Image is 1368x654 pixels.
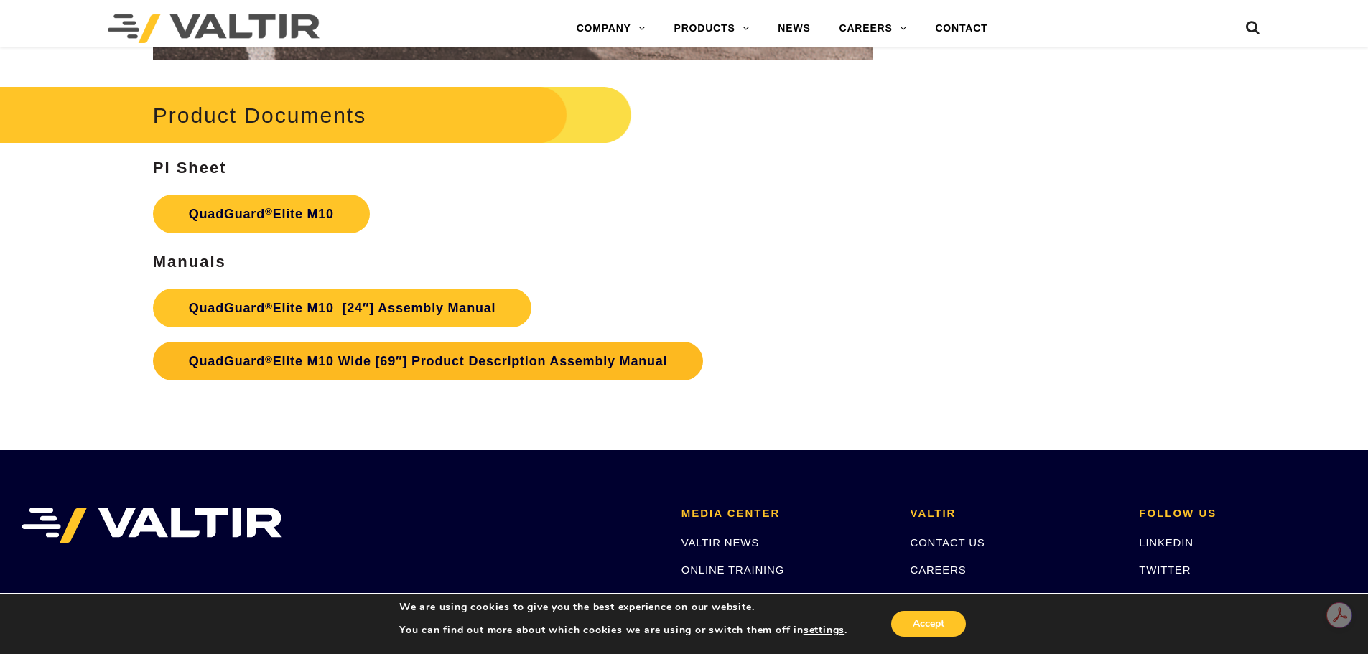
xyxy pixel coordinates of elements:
a: CAREERS [825,14,921,43]
sup: ® [265,206,273,217]
strong: PI Sheet [153,159,227,177]
a: CONTACT US [911,536,985,548]
a: COMPANY [562,14,660,43]
a: QuadGuard®Elite M10 Wide [69″] Product Description Assembly Manual [153,342,704,380]
button: settings [804,624,844,637]
a: CAREERS [911,564,967,576]
strong: Manuals [153,253,226,271]
a: TWITTER [1139,564,1191,576]
a: QuadGuard®Elite M10 [153,195,370,233]
a: LINKEDIN [1139,536,1193,548]
a: CONTACT [921,14,1002,43]
a: PRODUCTS [660,14,764,43]
p: You can find out more about which cookies we are using or switch them off in . [399,624,847,637]
sup: ® [265,354,273,365]
a: PATENTS [911,592,963,604]
a: NEWS [763,14,824,43]
h2: MEDIA CENTER [681,508,889,520]
p: We are using cookies to give you the best experience on our website. [399,601,847,614]
sup: ® [265,301,273,312]
img: Valtir [108,14,320,43]
a: ONLINE TRAINING [681,564,784,576]
h2: FOLLOW US [1139,508,1346,520]
button: Accept [891,611,966,637]
img: VALTIR [22,508,282,543]
a: QuadGuard®Elite M10 [24″] Assembly Manual [153,289,532,327]
a: FACEBOOK [1139,592,1203,604]
a: VALTIR NEWS [681,536,759,548]
h2: VALTIR [911,508,1118,520]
